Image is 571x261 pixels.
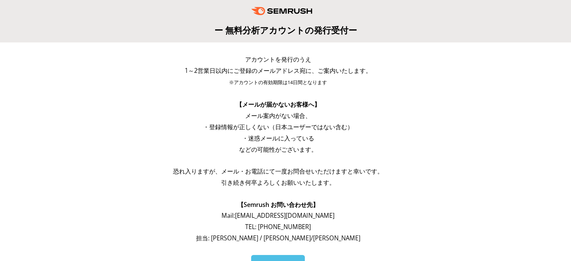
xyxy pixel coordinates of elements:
span: 恐れ入りますが、メール・お電話にて一度お問合せいただけますと幸いです。 [173,167,383,175]
span: 引き続き何卒よろしくお願いいたします。 [221,178,335,187]
span: 1～2営業日以内にご登録のメールアドレス宛に、ご案内いたします。 [185,66,372,75]
span: ・迷惑メールに入っている [242,134,314,142]
span: ー 無料分析アカウントの発行受付ー [214,24,357,36]
span: などの可能性がございます。 [239,145,317,154]
span: 担当: [PERSON_NAME] / [PERSON_NAME]/[PERSON_NAME] [196,234,360,242]
span: メール案内がない場合、 [245,112,311,120]
span: 【Semrush お問い合わせ先】 [238,201,319,209]
span: ・登録情報が正しくない（日本ユーザーではない含む） [203,123,353,131]
span: アカウントを発行のうえ [245,55,311,63]
span: 【メールが届かないお客様へ】 [236,100,320,109]
span: Mail: [EMAIL_ADDRESS][DOMAIN_NAME] [221,211,334,220]
span: TEL: [PHONE_NUMBER] [245,223,311,231]
span: ※アカウントの有効期限は14日間となります [229,79,327,86]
